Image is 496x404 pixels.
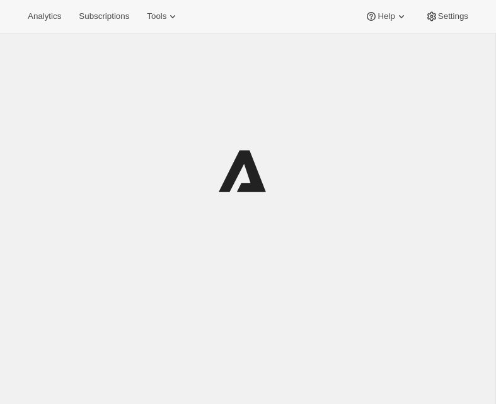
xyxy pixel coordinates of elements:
[418,8,476,25] button: Settings
[20,8,69,25] button: Analytics
[71,8,137,25] button: Subscriptions
[139,8,187,25] button: Tools
[378,11,395,21] span: Help
[28,11,61,21] span: Analytics
[79,11,129,21] span: Subscriptions
[438,11,468,21] span: Settings
[147,11,166,21] span: Tools
[357,8,415,25] button: Help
